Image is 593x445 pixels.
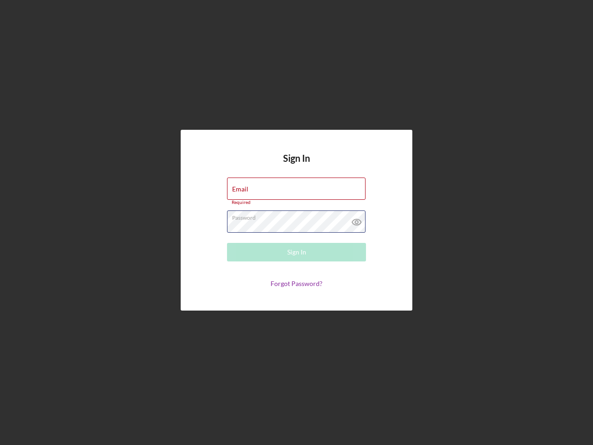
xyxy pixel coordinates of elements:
button: Sign In [227,243,366,261]
label: Password [232,211,366,221]
label: Email [232,185,248,193]
a: Forgot Password? [271,280,322,287]
div: Required [227,200,366,205]
h4: Sign In [283,153,310,178]
div: Sign In [287,243,306,261]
